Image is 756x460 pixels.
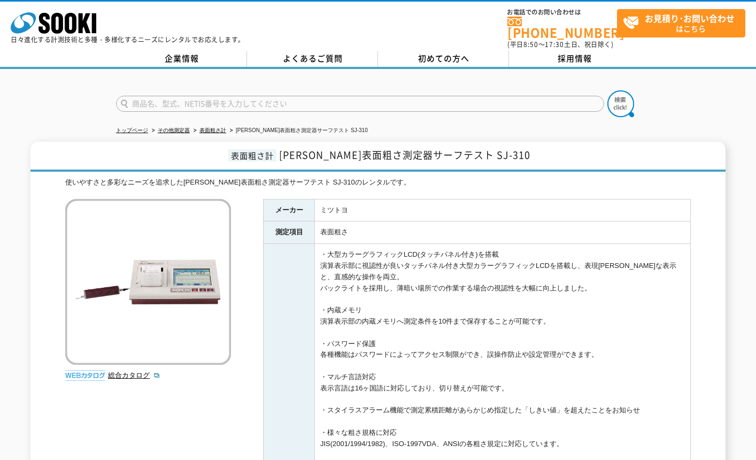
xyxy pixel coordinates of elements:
span: 17:30 [545,40,564,49]
img: btn_search.png [607,90,634,117]
th: メーカー [264,199,315,221]
span: 初めての方へ [418,52,469,64]
div: 使いやすさと多彩なニーズを追求した[PERSON_NAME]表面粗さ測定器サーフテスト SJ-310のレンタルです。 [65,177,691,188]
a: よくあるご質問 [247,51,378,67]
input: 商品名、型式、NETIS番号を入力してください [116,96,604,112]
a: 初めての方へ [378,51,509,67]
a: 採用情報 [509,51,640,67]
strong: お見積り･お問い合わせ [645,12,735,25]
span: はこちら [623,10,745,36]
img: webカタログ [65,370,105,381]
p: 日々進化する計測技術と多種・多様化するニーズにレンタルでお応えします。 [11,36,245,43]
span: 表面粗さ計 [228,149,276,162]
a: 総合カタログ [108,371,160,379]
th: 測定項目 [264,221,315,244]
span: [PERSON_NAME]表面粗さ測定器サーフテスト SJ-310 [279,148,530,162]
a: その他測定器 [158,127,190,133]
a: トップページ [116,127,148,133]
td: 表面粗さ [315,221,691,244]
a: 企業情報 [116,51,247,67]
td: ミツトヨ [315,199,691,221]
a: [PHONE_NUMBER] [507,17,617,39]
span: 8:50 [523,40,538,49]
li: [PERSON_NAME]表面粗さ測定器サーフテスト SJ-310 [228,125,368,136]
span: お電話でのお問い合わせは [507,9,617,16]
img: 小形表面粗さ測定器サーフテスト SJ-310 [65,199,231,365]
a: 表面粗さ計 [199,127,226,133]
a: お見積り･お問い合わせはこちら [617,9,745,37]
span: (平日 ～ 土日、祝日除く) [507,40,613,49]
